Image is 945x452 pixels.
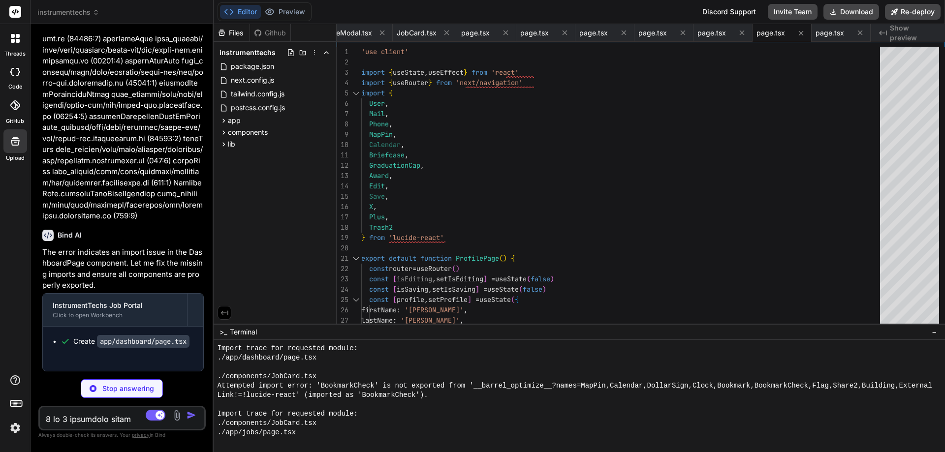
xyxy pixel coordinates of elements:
[218,344,358,353] span: Import trace for requested module:
[412,264,416,273] span: =
[428,68,464,77] span: useEffect
[428,78,432,87] span: }
[369,223,393,232] span: Trash2
[218,391,428,400] span: Link!=!lucide-react' (imported as 'BookmarkCheck').
[389,68,393,77] span: {
[361,78,385,87] span: import
[337,305,348,315] div: 26
[337,98,348,109] div: 6
[218,419,316,428] span: ./components/JobCard.tsx
[405,305,464,314] span: '[PERSON_NAME]'
[321,28,372,38] span: ShareModal.tsx
[885,4,941,20] button: Re-deploy
[393,295,397,304] span: [
[531,274,550,283] span: false
[460,316,464,325] span: ,
[475,295,479,304] span: =
[511,254,515,263] span: {
[218,409,358,419] span: Import trace for requested module:
[461,28,490,38] span: page.tsx
[349,253,362,264] div: Click to collapse the range.
[361,316,393,325] span: lastName
[337,57,348,67] div: 2
[218,372,316,381] span: ./components/JobCard.tsx
[420,161,424,170] span: ,
[638,28,667,38] span: page.tsx
[389,254,416,263] span: default
[405,151,409,159] span: ,
[491,274,495,283] span: =
[220,48,276,58] span: instrumenttechs
[393,285,397,294] span: [
[369,212,385,221] span: Plus
[479,295,511,304] span: useState
[389,78,393,87] span: {
[495,274,527,283] span: useState
[389,89,393,97] span: {
[499,254,503,263] span: (
[132,432,150,438] span: privacy
[6,154,25,162] label: Upload
[503,254,507,263] span: )
[385,109,389,118] span: ,
[515,295,519,304] span: {
[6,117,24,125] label: GitHub
[337,119,348,129] div: 8
[230,60,275,72] span: package.json
[228,116,241,125] span: app
[428,285,432,294] span: ,
[369,233,385,242] span: from
[424,68,428,77] span: ,
[230,102,286,114] span: postcss.config.js
[337,150,348,160] div: 11
[187,410,196,420] img: icon
[397,28,437,38] span: JobCard.tsx
[401,316,460,325] span: '[PERSON_NAME]'
[432,274,436,283] span: ,
[337,140,348,150] div: 10
[42,247,204,291] p: The error indicates an import issue in the DashboardPage component. Let me fix the missing import...
[420,254,452,263] span: function
[337,274,348,284] div: 23
[369,151,405,159] span: Briefcase
[369,274,389,283] span: const
[436,78,452,87] span: from
[369,285,389,294] span: const
[230,327,257,337] span: Terminal
[361,47,409,56] span: 'use client'
[337,202,348,212] div: 16
[361,233,365,242] span: }
[397,285,428,294] span: isSaving
[337,284,348,295] div: 24
[361,89,385,97] span: import
[53,311,177,319] div: Click to open Workbench
[369,192,385,201] span: Save
[369,109,385,118] span: Mail
[385,212,389,221] span: ,
[932,327,937,337] span: −
[8,83,22,91] label: code
[337,78,348,88] div: 4
[230,88,285,100] span: tailwind.config.js
[389,233,444,242] span: 'lucide-react'
[261,5,309,19] button: Preview
[475,285,479,294] span: ]
[369,264,389,273] span: const
[361,68,385,77] span: import
[456,264,460,273] span: )
[337,47,348,57] div: 1
[393,68,424,77] span: useState
[369,99,385,108] span: User
[218,353,316,362] span: ./app/dashboard/page.tsx
[337,160,348,171] div: 12
[337,181,348,191] div: 14
[102,384,154,393] p: Stop answering
[385,181,389,190] span: ,
[337,129,348,140] div: 9
[464,68,468,77] span: }
[369,295,389,304] span: const
[756,28,785,38] span: page.tsx
[523,285,542,294] span: false
[73,336,189,346] div: Create
[520,28,549,38] span: page.tsx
